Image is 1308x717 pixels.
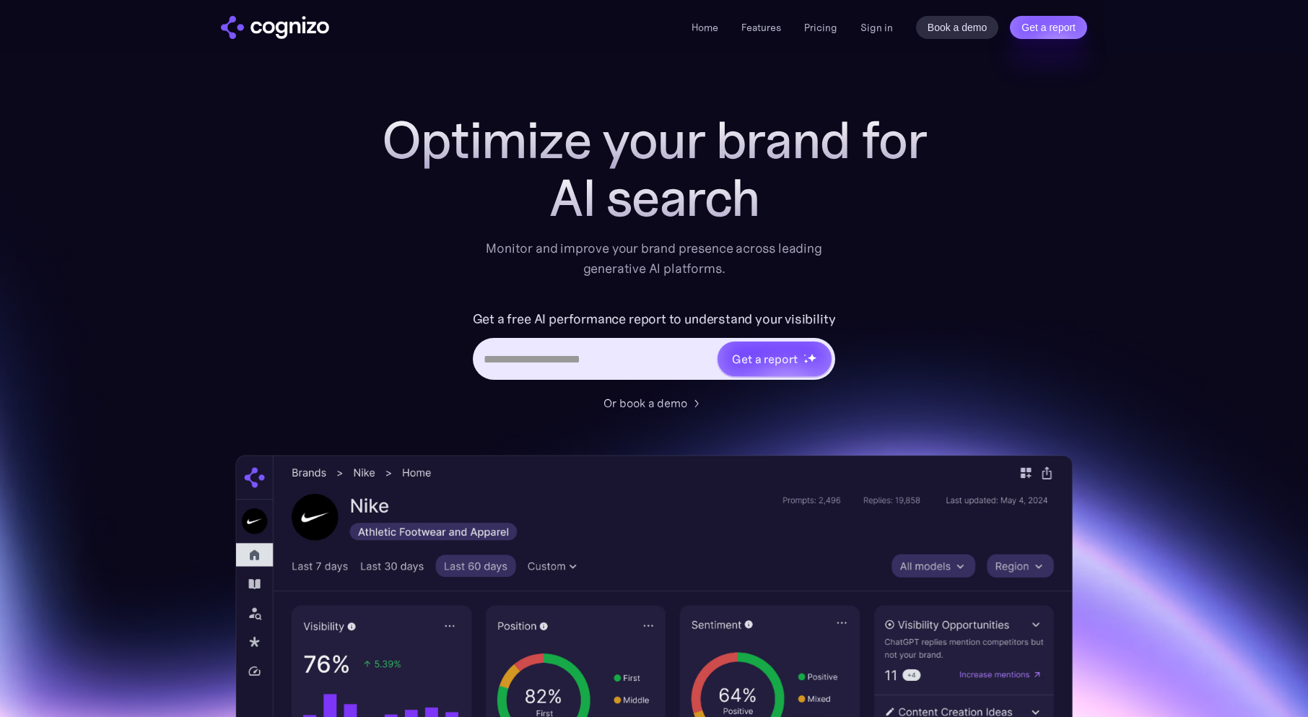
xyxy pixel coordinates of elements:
[473,308,836,331] label: Get a free AI performance report to understand your visibility
[365,111,943,169] h1: Optimize your brand for
[860,19,893,36] a: Sign in
[741,21,781,34] a: Features
[807,353,816,362] img: star
[221,16,329,39] img: cognizo logo
[916,16,999,39] a: Book a demo
[603,394,687,412] div: Or book a demo
[692,21,718,34] a: Home
[221,16,329,39] a: home
[365,169,943,227] div: AI search
[803,359,808,364] img: star
[473,308,836,387] form: Hero URL Input Form
[803,354,806,356] img: star
[716,340,833,378] a: Get a reportstarstarstar
[732,350,797,368] div: Get a report
[603,394,705,412] a: Or book a demo
[476,238,832,279] div: Monitor and improve your brand presence across leading generative AI platforms.
[1010,16,1087,39] a: Get a report
[804,21,837,34] a: Pricing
